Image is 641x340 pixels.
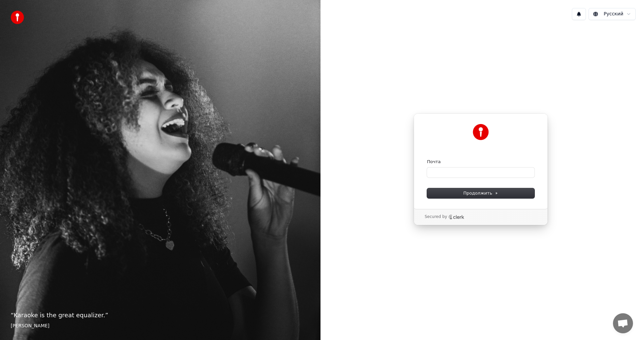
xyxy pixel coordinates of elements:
p: “ Karaoke is the great equalizer. ” [11,311,310,320]
a: Clerk logo [448,215,464,219]
footer: [PERSON_NAME] [11,323,310,329]
div: Open chat [613,313,633,333]
label: Почта [427,159,441,165]
img: youka [11,11,24,24]
img: Youka [473,124,489,140]
span: Продолжить [463,190,498,196]
p: Secured by [425,214,447,220]
button: Продолжить [427,188,535,198]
